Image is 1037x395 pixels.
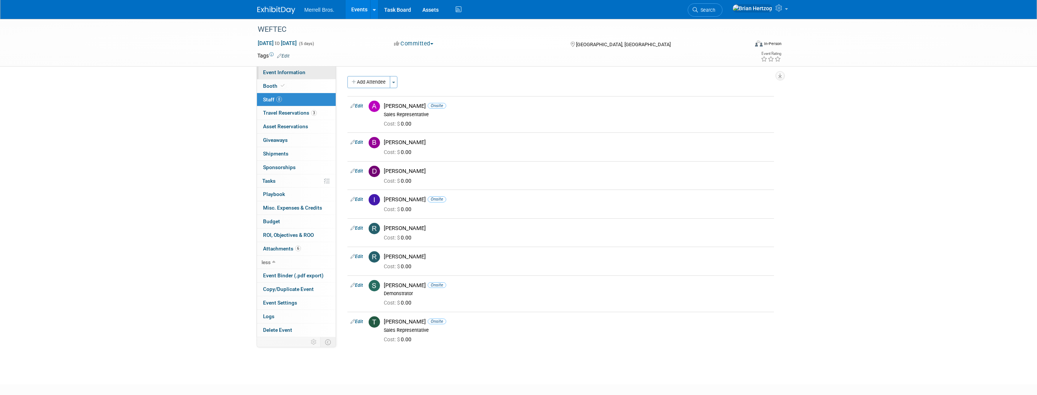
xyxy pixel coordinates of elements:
span: 8 [276,96,282,102]
a: Edit [350,197,363,202]
span: Attachments [263,246,301,252]
div: Event Rating [761,52,781,56]
span: Logs [263,313,274,319]
img: A.jpg [369,101,380,112]
a: Travel Reservations3 [257,106,336,120]
span: Event Settings [263,300,297,306]
span: 3 [311,110,317,116]
span: [GEOGRAPHIC_DATA], [GEOGRAPHIC_DATA] [576,42,671,47]
div: WEFTEC [255,23,737,36]
div: [PERSON_NAME] [384,318,771,325]
div: Event Format [704,39,782,51]
span: to [274,40,281,46]
a: Booth [257,79,336,93]
div: [PERSON_NAME] [384,253,771,260]
span: Event Binder (.pdf export) [263,272,324,278]
div: [PERSON_NAME] [384,225,771,232]
span: Budget [263,218,280,224]
span: Cost: $ [384,336,401,342]
a: Event Information [257,66,336,79]
button: Add Attendee [347,76,390,88]
a: Edit [277,53,290,59]
span: 0.00 [384,336,414,342]
span: ROI, Objectives & ROO [263,232,314,238]
td: Toggle Event Tabs [321,337,336,347]
div: [PERSON_NAME] [384,282,771,289]
div: [PERSON_NAME] [384,196,771,203]
span: Sponsorships [263,164,296,170]
img: T.jpg [369,316,380,328]
a: Delete Event [257,323,336,337]
td: Tags [257,52,290,59]
i: Booth reservation complete [281,84,285,88]
span: Cost: $ [384,300,401,306]
img: ExhibitDay [257,6,295,14]
span: Delete Event [263,327,292,333]
span: Cost: $ [384,121,401,127]
span: 6 [295,246,301,251]
span: 0.00 [384,300,414,306]
span: Giveaways [263,137,288,143]
span: 0.00 [384,149,414,155]
span: Cost: $ [384,206,401,212]
span: (5 days) [298,41,314,46]
img: R.jpg [369,251,380,263]
div: Demonstrator [384,291,771,297]
a: Budget [257,215,336,228]
td: Personalize Event Tab Strip [307,337,321,347]
a: Edit [350,283,363,288]
img: Format-Inperson.png [755,40,763,47]
div: Sales Representative [384,327,771,333]
a: ROI, Objectives & ROO [257,229,336,242]
a: Edit [350,140,363,145]
a: Edit [350,103,363,109]
a: Misc. Expenses & Credits [257,201,336,215]
div: In-Person [764,41,782,47]
span: Staff [263,96,282,103]
span: Misc. Expenses & Credits [263,205,322,211]
div: [PERSON_NAME] [384,139,771,146]
span: Copy/Duplicate Event [263,286,314,292]
span: less [262,259,271,265]
a: Edit [350,168,363,174]
a: Giveaways [257,134,336,147]
span: 0.00 [384,206,414,212]
a: Sponsorships [257,161,336,174]
span: Tasks [262,178,276,184]
span: 0.00 [384,178,414,184]
span: 0.00 [384,121,414,127]
div: [PERSON_NAME] [384,168,771,175]
span: Onsite [428,103,446,109]
span: Cost: $ [384,263,401,269]
a: Search [688,3,722,17]
img: B.jpg [369,137,380,148]
a: Logs [257,310,336,323]
a: Tasks [257,174,336,188]
span: Travel Reservations [263,110,317,116]
a: Playbook [257,188,336,201]
span: [DATE] [DATE] [257,40,297,47]
a: Event Binder (.pdf export) [257,269,336,282]
a: Attachments6 [257,242,336,255]
span: Onsite [428,196,446,202]
img: Brian Hertzog [732,4,772,12]
img: R.jpg [369,223,380,234]
span: Playbook [263,191,285,197]
a: Copy/Duplicate Event [257,283,336,296]
span: Booth [263,83,286,89]
span: Cost: $ [384,149,401,155]
a: Edit [350,225,363,231]
span: 0.00 [384,235,414,241]
span: Onsite [428,282,446,288]
span: 0.00 [384,263,414,269]
div: [PERSON_NAME] [384,103,771,110]
img: D.jpg [369,166,380,177]
span: Asset Reservations [263,123,308,129]
a: less [257,256,336,269]
button: Committed [391,40,436,48]
a: Shipments [257,147,336,160]
img: S.jpg [369,280,380,291]
div: Sales Representative [384,112,771,118]
a: Event Settings [257,296,336,309]
span: Shipments [263,151,288,157]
